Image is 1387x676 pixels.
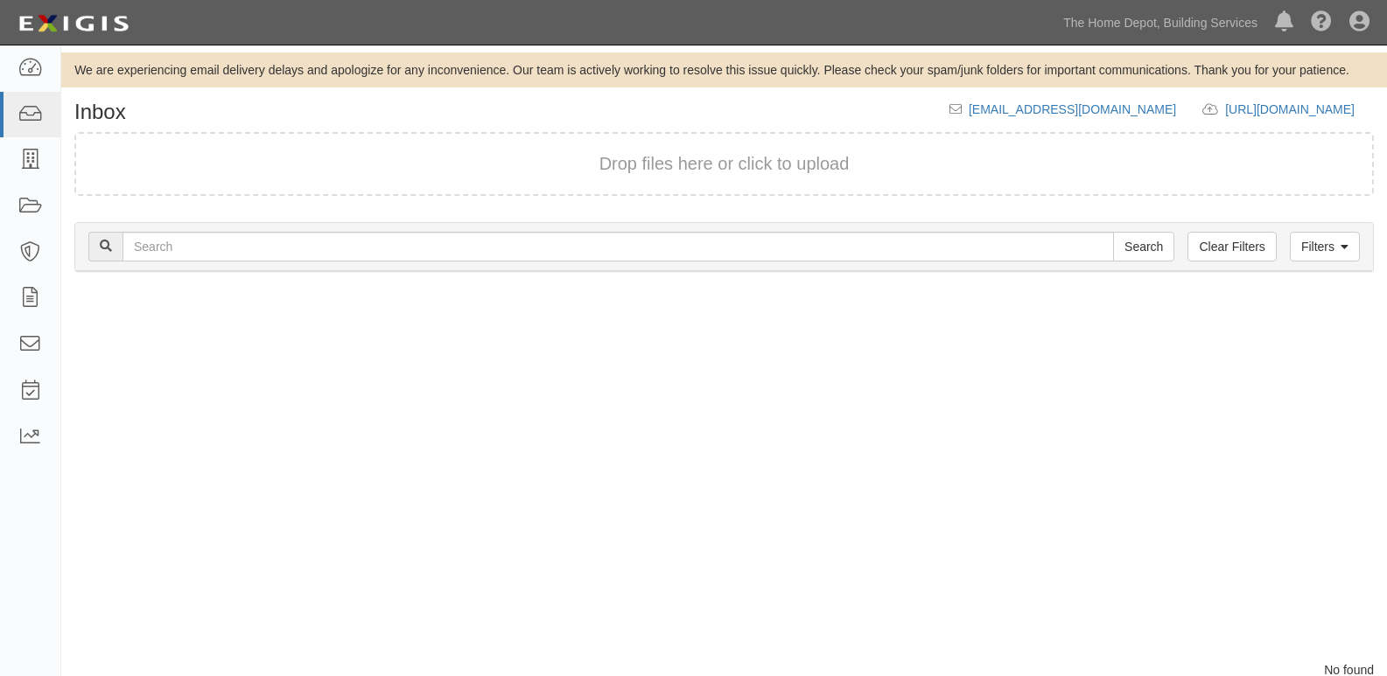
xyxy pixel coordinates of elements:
a: Clear Filters [1187,232,1276,261]
a: [EMAIL_ADDRESS][DOMAIN_NAME] [969,102,1176,116]
a: Filters [1290,232,1360,261]
img: logo-5460c22ac91f19d4615b14bd174203de0afe785f0fc80cf4dbbc73dc1793850b.png [13,8,134,39]
input: Search [123,232,1114,261]
i: Help Center - Complianz [1311,12,1332,33]
a: The Home Depot, Building Services [1054,5,1266,40]
h1: Inbox [74,101,126,123]
button: Drop files here or click to upload [599,151,850,177]
input: Search [1113,232,1174,261]
div: We are experiencing email delivery delays and apologize for any inconvenience. Our team is active... [61,61,1387,79]
a: [URL][DOMAIN_NAME] [1225,102,1374,116]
